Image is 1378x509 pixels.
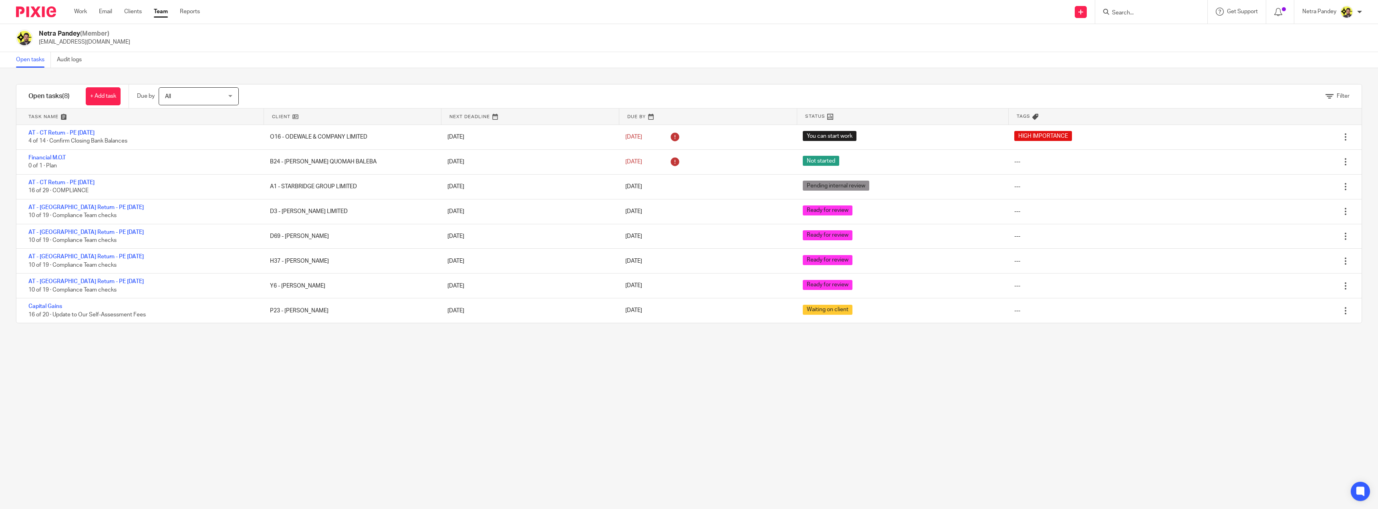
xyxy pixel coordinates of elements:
[28,312,146,318] span: 16 of 20 · Update to Our Self-Assessment Fees
[1014,282,1020,290] div: ---
[803,205,852,215] span: Ready for review
[39,30,130,38] h2: Netra Pandey
[625,184,642,189] span: [DATE]
[39,38,130,46] p: [EMAIL_ADDRESS][DOMAIN_NAME]
[28,262,117,268] span: 10 of 19 · Compliance Team checks
[16,6,56,17] img: Pixie
[137,92,155,100] p: Due by
[439,154,617,170] div: [DATE]
[803,156,839,166] span: Not started
[1302,8,1336,16] p: Netra Pandey
[1014,232,1020,240] div: ---
[262,253,439,269] div: H37 - [PERSON_NAME]
[262,179,439,195] div: A1 - STARBRIDGE GROUP LIMITED
[74,8,87,16] a: Work
[154,8,168,16] a: Team
[1014,183,1020,191] div: ---
[1014,307,1020,315] div: ---
[28,205,144,210] a: AT - [GEOGRAPHIC_DATA] Return - PE [DATE]
[28,180,95,185] a: AT - CT Return - PE [DATE]
[124,8,142,16] a: Clients
[803,181,869,191] span: Pending internal review
[28,287,117,293] span: 10 of 19 · Compliance Team checks
[803,280,852,290] span: Ready for review
[86,87,121,105] a: + Add task
[28,279,144,284] a: AT - [GEOGRAPHIC_DATA] Return - PE [DATE]
[439,253,617,269] div: [DATE]
[28,130,95,136] a: AT - CT Return - PE [DATE]
[180,8,200,16] a: Reports
[28,155,66,161] a: Financial M.O.T
[1014,207,1020,215] div: ---
[439,203,617,219] div: [DATE]
[439,129,617,145] div: [DATE]
[439,303,617,319] div: [DATE]
[1227,9,1258,14] span: Get Support
[625,233,642,239] span: [DATE]
[262,203,439,219] div: D3 - [PERSON_NAME] LIMITED
[625,308,642,314] span: [DATE]
[262,278,439,294] div: Y6 - [PERSON_NAME]
[28,163,57,169] span: 0 of 1 · Plan
[99,8,112,16] a: Email
[439,278,617,294] div: [DATE]
[625,159,642,165] span: [DATE]
[805,113,825,120] span: Status
[165,94,171,99] span: All
[16,52,51,68] a: Open tasks
[803,131,856,141] span: You can start work
[803,305,852,315] span: Waiting on client
[1014,158,1020,166] div: ---
[1017,113,1030,120] span: Tags
[28,254,144,260] a: AT - [GEOGRAPHIC_DATA] Return - PE [DATE]
[803,230,852,240] span: Ready for review
[57,52,88,68] a: Audit logs
[262,228,439,244] div: D69 - [PERSON_NAME]
[1111,10,1183,17] input: Search
[28,213,117,218] span: 10 of 19 · Compliance Team checks
[28,92,70,101] h1: Open tasks
[625,209,642,214] span: [DATE]
[625,258,642,264] span: [DATE]
[28,304,62,309] a: Capital Gains
[1014,257,1020,265] div: ---
[625,283,642,289] span: [DATE]
[28,139,127,144] span: 4 of 14 · Confirm Closing Bank Balances
[803,255,852,265] span: Ready for review
[28,188,89,193] span: 16 of 29 · COMPLIANCE
[439,179,617,195] div: [DATE]
[28,229,144,235] a: AT - [GEOGRAPHIC_DATA] Return - PE [DATE]
[28,237,117,243] span: 10 of 19 · Compliance Team checks
[439,228,617,244] div: [DATE]
[262,154,439,170] div: B24 - [PERSON_NAME] QUOMAH BALEBA
[262,303,439,319] div: P23 - [PERSON_NAME]
[625,134,642,140] span: [DATE]
[262,129,439,145] div: O16 - ODEWALE & COMPANY LIMITED
[1014,131,1072,141] span: HIGH IMPORTANCE
[1337,93,1350,99] span: Filter
[1340,6,1353,18] img: Netra-New-Starbridge-Yellow.jpg
[80,30,109,37] span: (Member)
[16,30,33,46] img: Netra-New-Starbridge-Yellow.jpg
[62,93,70,99] span: (8)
